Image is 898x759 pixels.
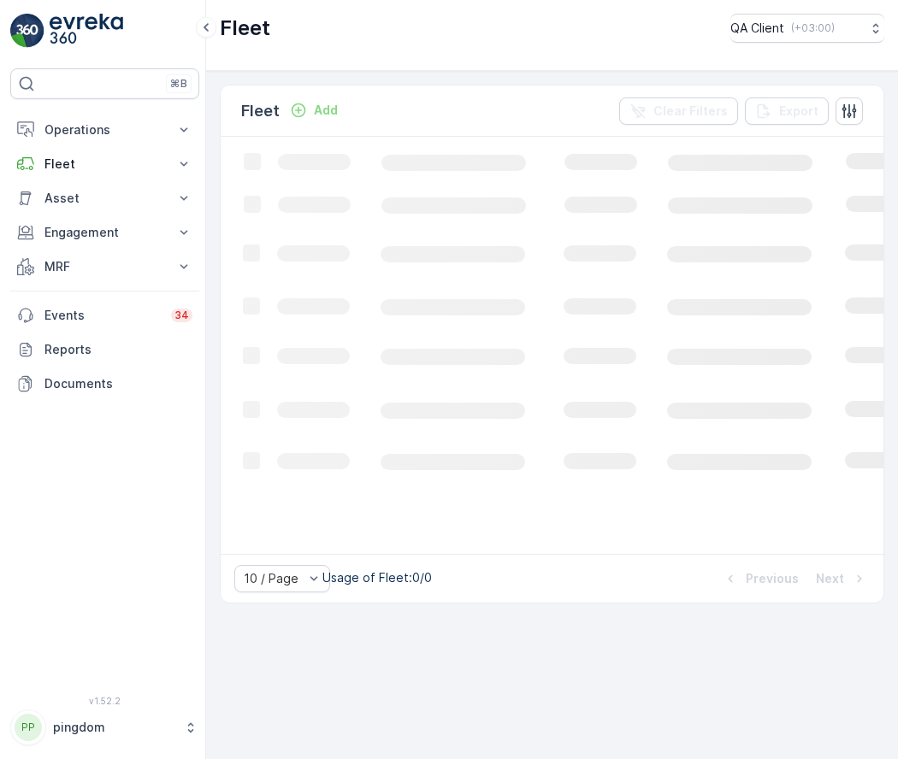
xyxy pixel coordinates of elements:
[170,77,187,91] p: ⌘B
[10,696,199,706] span: v 1.52.2
[53,719,175,736] p: pingdom
[720,568,801,589] button: Previous
[816,570,844,587] p: Next
[10,367,199,401] a: Documents
[220,15,270,42] p: Fleet
[44,341,192,358] p: Reports
[322,569,432,586] p: Usage of Fleet : 0/0
[10,298,199,332] a: Events34
[44,375,192,392] p: Documents
[44,190,165,207] p: Asset
[730,20,784,37] p: QA Client
[174,309,189,322] p: 34
[10,332,199,367] a: Reports
[314,102,338,119] p: Add
[779,103,818,120] p: Export
[745,97,829,125] button: Export
[10,215,199,250] button: Engagement
[44,224,165,241] p: Engagement
[730,14,884,43] button: QA Client(+03:00)
[653,103,728,120] p: Clear Filters
[10,147,199,181] button: Fleet
[44,121,165,138] p: Operations
[44,258,165,275] p: MRF
[44,307,161,324] p: Events
[10,14,44,48] img: logo
[283,100,345,121] button: Add
[791,21,835,35] p: ( +03:00 )
[814,568,870,589] button: Next
[241,99,280,123] p: Fleet
[44,156,165,173] p: Fleet
[746,570,799,587] p: Previous
[10,181,199,215] button: Asset
[10,250,199,284] button: MRF
[50,14,123,48] img: logo_light-DOdMpM7g.png
[10,113,199,147] button: Operations
[10,709,199,745] button: PPpingdom
[15,714,42,741] div: PP
[619,97,738,125] button: Clear Filters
